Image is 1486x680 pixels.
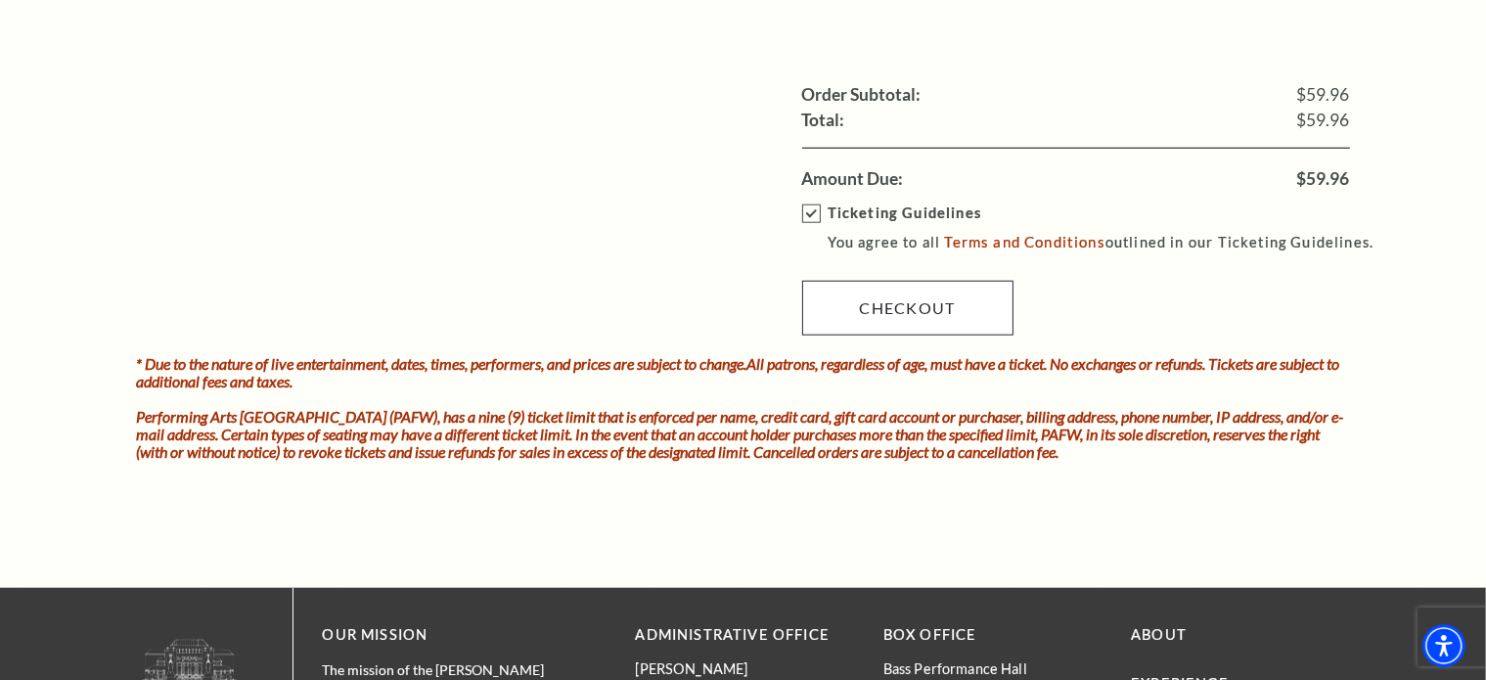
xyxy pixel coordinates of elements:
[137,407,1344,461] i: Performing Arts [GEOGRAPHIC_DATA] (PAFW), has a nine (9) ticket limit that is enforced per name, ...
[802,86,922,104] label: Order Subtotal:
[883,623,1102,648] p: BOX OFFICE
[1422,624,1465,667] div: Accessibility Menu
[828,230,1392,255] p: You agree to all
[1131,626,1187,643] a: About
[1297,112,1350,129] span: $59.96
[1297,86,1350,104] span: $59.96
[636,623,854,648] p: Administrative Office
[747,354,1045,373] strong: All patrons, regardless of age, must have a ticket
[883,660,1102,677] p: Bass Performance Hall
[323,623,567,648] p: OUR MISSION
[1105,234,1373,250] span: outlined in our Ticketing Guidelines.
[802,170,904,188] label: Amount Due:
[802,112,845,129] label: Total:
[1297,170,1350,188] span: $59.96
[802,281,1013,336] a: Checkout
[828,204,981,221] strong: Ticketing Guidelines
[945,233,1105,250] a: Terms and Conditions
[137,354,1340,390] i: * Due to the nature of live entertainment, dates, times, performers, and prices are subject to ch...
